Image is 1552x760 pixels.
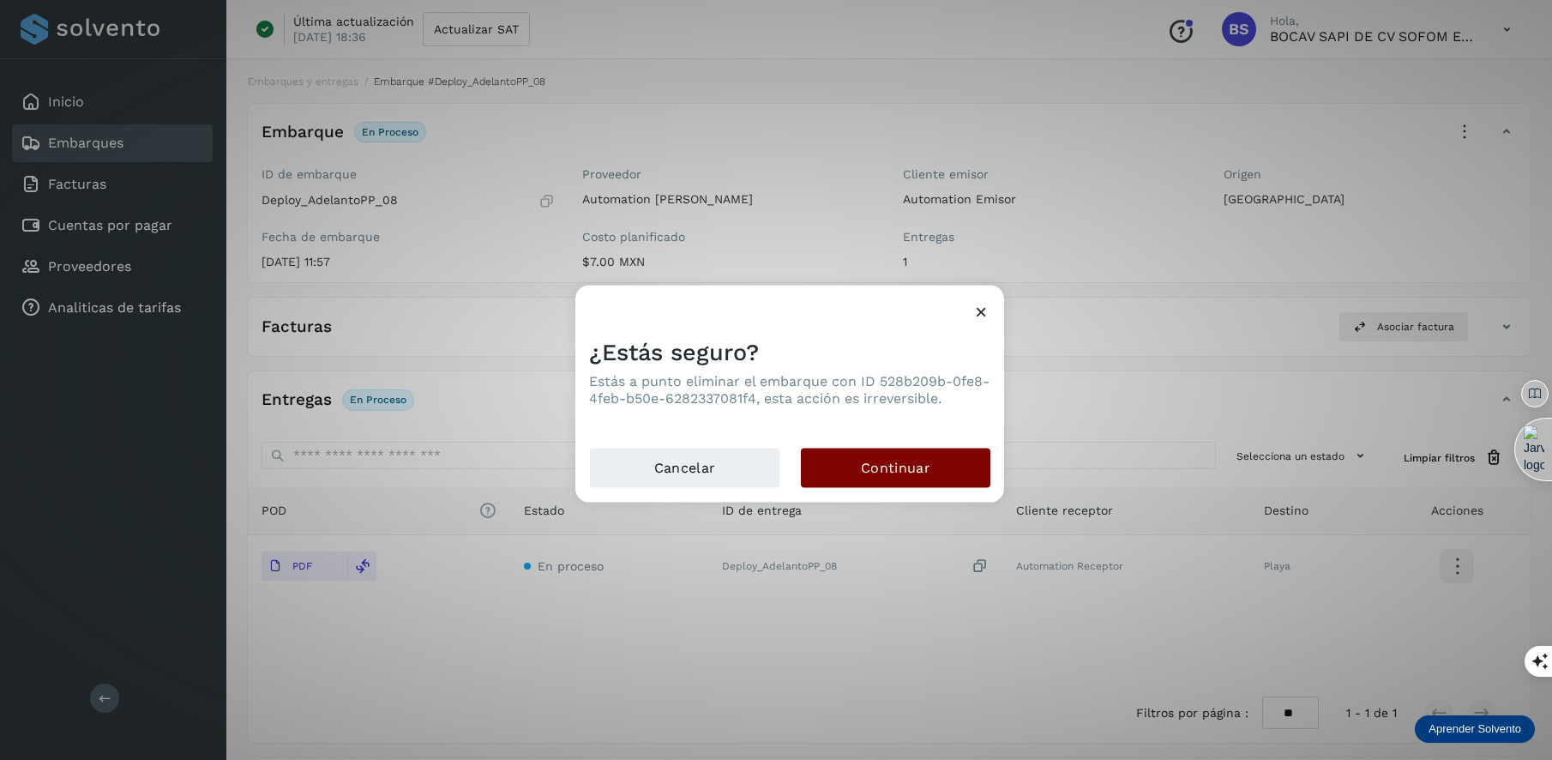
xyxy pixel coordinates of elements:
[589,373,990,406] span: Estás a punto eliminar el embarque con ID 528b209b-0fe8-4feb-b50e-6282337081f4, esta acción es ir...
[801,448,990,487] button: Continuar
[1415,715,1535,743] div: Aprender Solvento
[1429,722,1521,736] p: Aprender Solvento
[589,339,759,366] span: ¿Estás seguro?
[589,447,780,488] button: Cancelar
